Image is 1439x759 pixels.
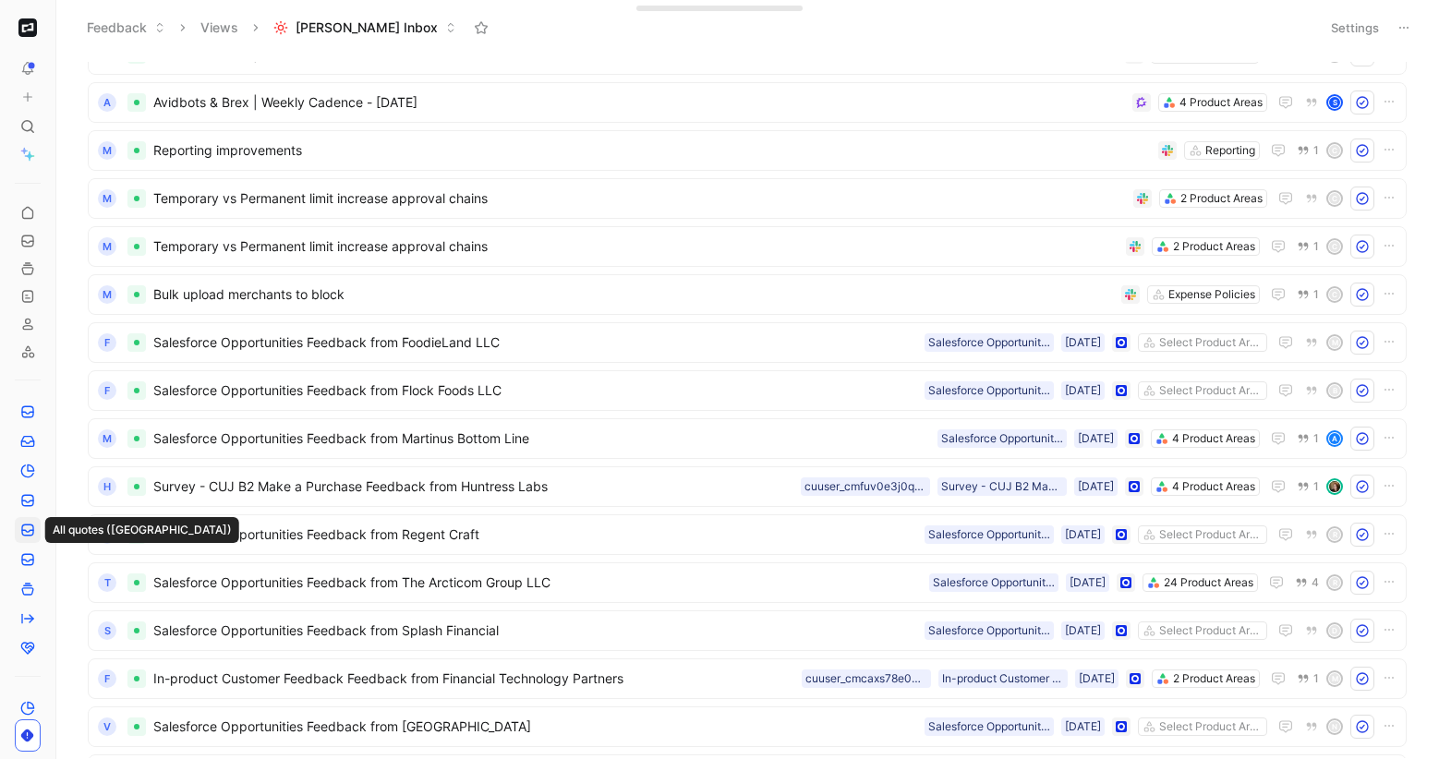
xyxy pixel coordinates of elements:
[1293,140,1323,161] button: 1
[1313,241,1319,252] span: 1
[98,525,116,544] div: R
[1313,433,1319,444] span: 1
[98,477,116,496] div: H
[153,139,1151,162] span: Reporting improvements
[98,669,116,688] div: F
[153,716,917,738] span: Salesforce Opportunities Feedback from [GEOGRAPHIC_DATA]
[941,429,1063,448] div: Salesforce Opportunities
[153,620,917,642] span: Salesforce Opportunities Feedback from Splash Financial
[1328,432,1341,445] div: A
[1328,720,1341,733] div: N
[153,331,917,354] span: Salesforce Opportunities Feedback from FoodieLand LLC
[88,418,1407,459] a: MSalesforce Opportunities Feedback from Martinus Bottom Line4 Product Areas[DATE]Salesforce Oppor...
[1328,624,1341,637] div: D
[153,187,1126,210] span: Temporary vs Permanent limit increase approval chains
[153,476,793,498] span: Survey - CUJ B2 Make a Purchase Feedback from Huntress Labs
[153,428,930,450] span: Salesforce Opportunities Feedback from Martinus Bottom Line
[88,322,1407,363] a: FSalesforce Opportunities Feedback from FoodieLand LLCSelect Product Areas[DATE]Salesforce Opport...
[1328,576,1341,589] div: R
[88,274,1407,315] a: MBulk upload merchants to blockExpense Policies1c
[88,610,1407,651] a: SSalesforce Opportunities Feedback from Splash FinancialSelect Product Areas[DATE]Salesforce Oppo...
[1205,141,1255,160] div: Reporting
[1168,285,1255,304] div: Expense Policies
[1065,621,1101,640] div: [DATE]
[88,178,1407,219] a: MTemporary vs Permanent limit increase approval chains2 Product Areasc
[15,15,41,41] button: Brex
[1293,669,1323,689] button: 1
[1159,381,1263,400] div: Select Product Areas
[1065,717,1101,736] div: [DATE]
[1293,284,1323,305] button: 1
[942,669,1064,688] div: In-product Customer Feedback
[98,237,116,256] div: M
[1065,333,1101,352] div: [DATE]
[928,381,1050,400] div: Salesforce Opportunities
[1328,480,1341,493] img: avatar
[1159,717,1263,736] div: Select Product Areas
[98,381,116,400] div: F
[88,370,1407,411] a: FSalesforce Opportunities Feedback from Flock Foods LLCSelect Product Areas[DATE]Salesforce Oppor...
[88,514,1407,555] a: RSalesforce Opportunities Feedback from Regent CraftSelect Product Areas[DATE]Salesforce Opportun...
[805,669,927,688] div: cuuser_cmcaxs78e00hu0i90gfp3015s
[98,93,116,112] div: A
[296,18,438,37] span: [PERSON_NAME] Inbox
[1328,384,1341,397] div: B
[153,668,794,690] span: In-product Customer Feedback Feedback from Financial Technology Partners
[804,477,926,496] div: cuuser_cmfuv0e3j0qwo0j08ipk66wzm
[1328,336,1341,349] div: M
[98,717,116,736] div: V
[79,14,174,42] button: Feedback
[88,706,1407,747] a: VSalesforce Opportunities Feedback from [GEOGRAPHIC_DATA]Select Product Areas[DATE]Salesforce Opp...
[1313,145,1319,156] span: 1
[1293,428,1323,449] button: 1
[88,562,1407,603] a: TSalesforce Opportunities Feedback from The Arcticom Group LLC24 Product Areas[DATE]Salesforce Op...
[1065,381,1101,400] div: [DATE]
[933,573,1055,592] div: Salesforce Opportunities
[1313,289,1319,300] span: 1
[1328,288,1341,301] div: c
[1313,481,1319,492] span: 1
[1079,669,1115,688] div: [DATE]
[88,130,1407,171] a: MReporting improvementsReporting1c
[153,235,1119,258] span: Temporary vs Permanent limit increase approval chains
[1159,333,1263,352] div: Select Product Areas
[1293,236,1323,257] button: 1
[1323,15,1387,41] button: Settings
[88,658,1407,699] a: FIn-product Customer Feedback Feedback from Financial Technology Partners2 Product Areas[DATE]In-...
[1328,192,1341,205] div: c
[1328,528,1341,541] div: R
[98,285,116,304] div: M
[1293,476,1323,497] button: 1
[1328,96,1341,109] div: S
[1078,429,1114,448] div: [DATE]
[98,429,116,448] div: M
[153,379,917,402] span: Salesforce Opportunities Feedback from Flock Foods LLC
[1070,573,1106,592] div: [DATE]
[1065,525,1101,544] div: [DATE]
[928,333,1050,352] div: Salesforce Opportunities
[1172,477,1255,496] div: 4 Product Areas
[88,82,1407,123] a: AAvidbots & Brex | Weekly Cadence - [DATE]4 Product AreasS
[265,14,465,42] button: [PERSON_NAME] Inbox
[1312,577,1319,588] span: 4
[1291,572,1323,593] button: 4
[1159,621,1263,640] div: Select Product Areas
[98,189,116,208] div: M
[88,466,1407,507] a: HSurvey - CUJ B2 Make a Purchase Feedback from Huntress Labs4 Product Areas[DATE]Survey - CUJ B2 ...
[192,14,247,42] button: Views
[1173,237,1255,256] div: 2 Product Areas
[153,283,1114,306] span: Bulk upload merchants to block
[98,141,116,160] div: M
[18,18,37,37] img: Brex
[928,525,1050,544] div: Salesforce Opportunities
[98,573,116,592] div: T
[88,226,1407,267] a: MTemporary vs Permanent limit increase approval chains2 Product Areas1c
[928,717,1050,736] div: Salesforce Opportunities
[1172,429,1255,448] div: 4 Product Areas
[153,572,922,594] span: Salesforce Opportunities Feedback from The Arcticom Group LLC
[1313,673,1319,684] span: 1
[1180,189,1263,208] div: 2 Product Areas
[153,524,917,546] span: Salesforce Opportunities Feedback from Regent Craft
[153,91,1125,114] span: Avidbots & Brex | Weekly Cadence - [DATE]
[1328,240,1341,253] div: c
